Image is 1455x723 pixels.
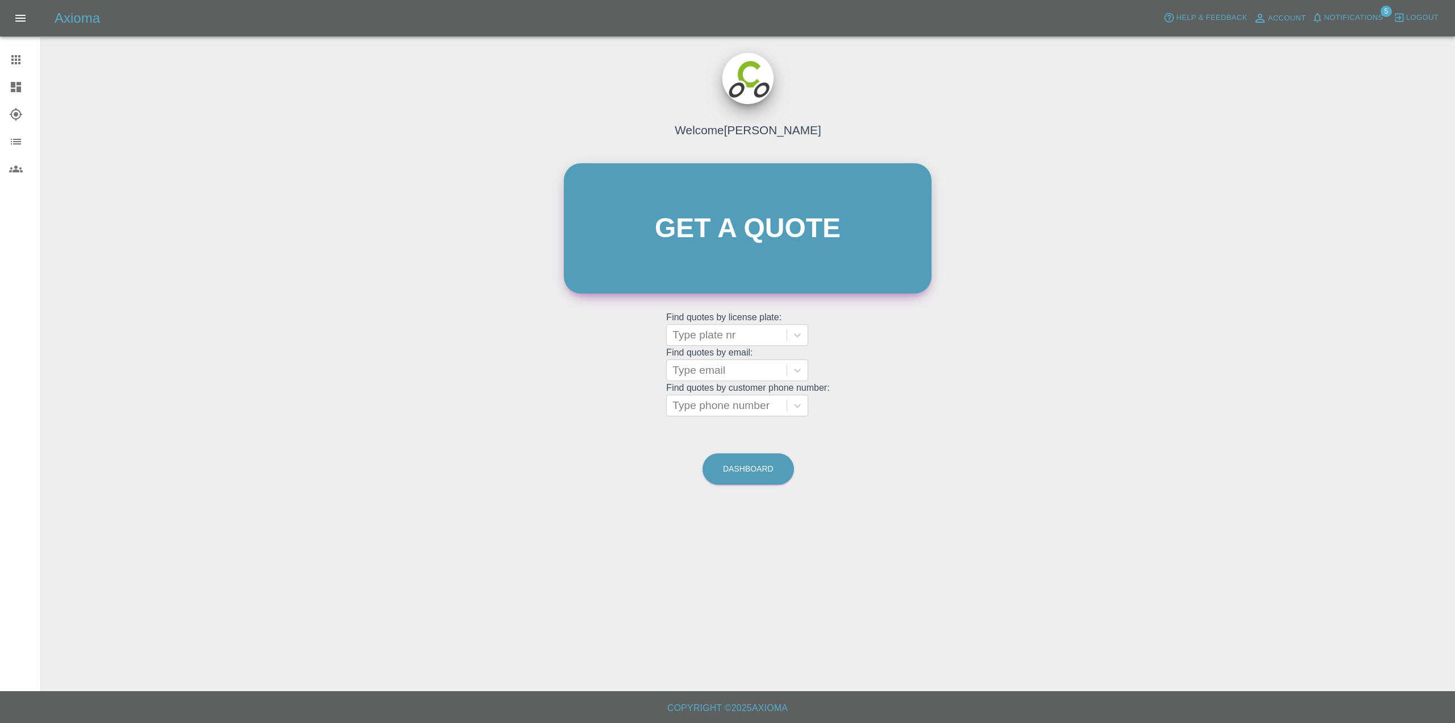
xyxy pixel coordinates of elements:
grid: Find quotes by license plate: [666,312,829,346]
img: ... [722,53,774,104]
a: Dashboard [702,453,794,485]
button: Logout [1391,9,1441,27]
h4: Welcome [PERSON_NAME] [675,121,821,139]
span: Notifications [1324,11,1383,24]
a: Get a quote [564,163,932,294]
button: Open drawer [7,5,34,32]
span: 5 [1381,6,1392,17]
grid: Find quotes by email: [666,348,829,381]
button: Help & Feedback [1161,9,1250,27]
button: Notifications [1309,9,1386,27]
a: Account [1250,9,1309,27]
h5: Axioma [55,9,100,27]
grid: Find quotes by customer phone number: [666,383,829,416]
span: Help & Feedback [1176,11,1247,24]
span: Logout [1406,11,1439,24]
span: Account [1268,12,1306,25]
h6: Copyright © 2025 Axioma [9,700,1446,716]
